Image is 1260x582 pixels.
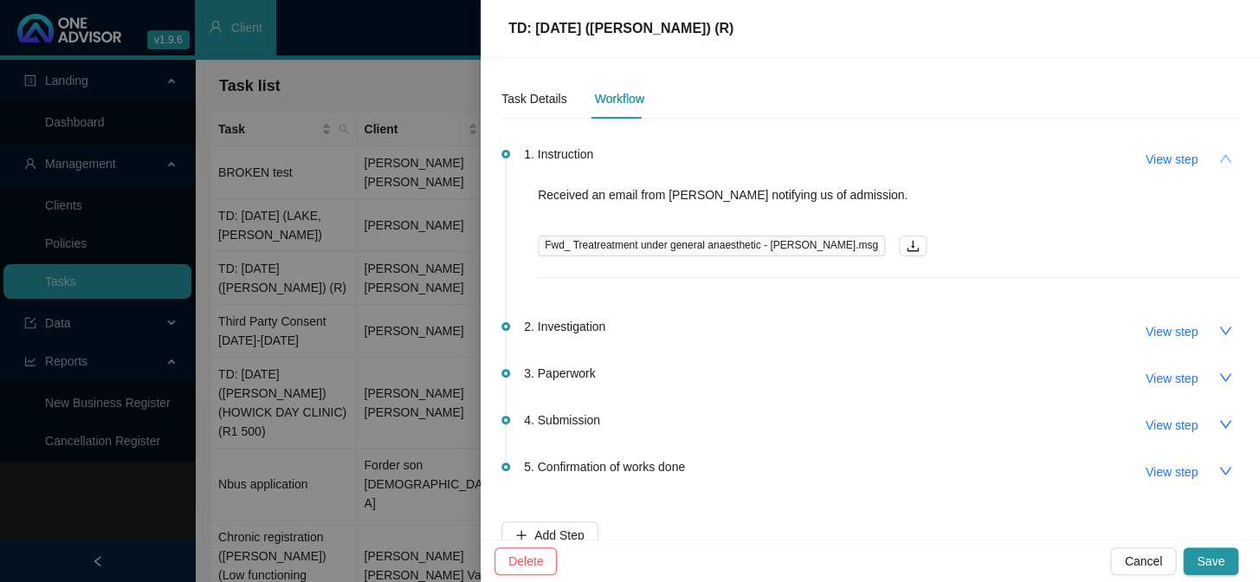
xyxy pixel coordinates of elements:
[1146,322,1198,341] span: View step
[501,521,598,549] button: Add Step
[1183,547,1238,575] button: Save
[1132,411,1212,439] button: View step
[1132,365,1212,392] button: View step
[906,239,920,253] span: download
[508,21,733,36] span: TD: [DATE] ([PERSON_NAME]) (R)
[524,364,595,383] span: 3. Paperwork
[508,552,543,571] span: Delete
[1110,547,1176,575] button: Cancel
[524,457,685,476] span: 5. Confirmation of works done
[594,89,643,108] div: Workflow
[1218,464,1232,478] span: down
[1218,371,1232,385] span: down
[501,89,566,108] div: Task Details
[1218,152,1232,165] span: up
[1197,552,1224,571] span: Save
[1146,150,1198,169] span: View step
[1146,462,1198,482] span: View step
[534,526,585,545] span: Add Step
[524,317,605,336] span: 2. Investigation
[538,185,1239,204] p: Received an email from [PERSON_NAME] notifying us of admission.
[1146,416,1198,435] span: View step
[515,529,527,541] span: plus
[524,145,593,164] span: 1. Instruction
[1132,145,1212,173] button: View step
[1124,552,1162,571] span: Cancel
[1132,458,1212,486] button: View step
[524,411,600,430] span: 4. Submission
[1132,318,1212,346] button: View step
[1218,417,1232,431] span: down
[1146,369,1198,388] span: View step
[494,547,557,575] button: Delete
[538,236,885,256] span: Fwd_ Treatreatment under general anaesthetic - [PERSON_NAME].msg
[1218,324,1232,338] span: down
